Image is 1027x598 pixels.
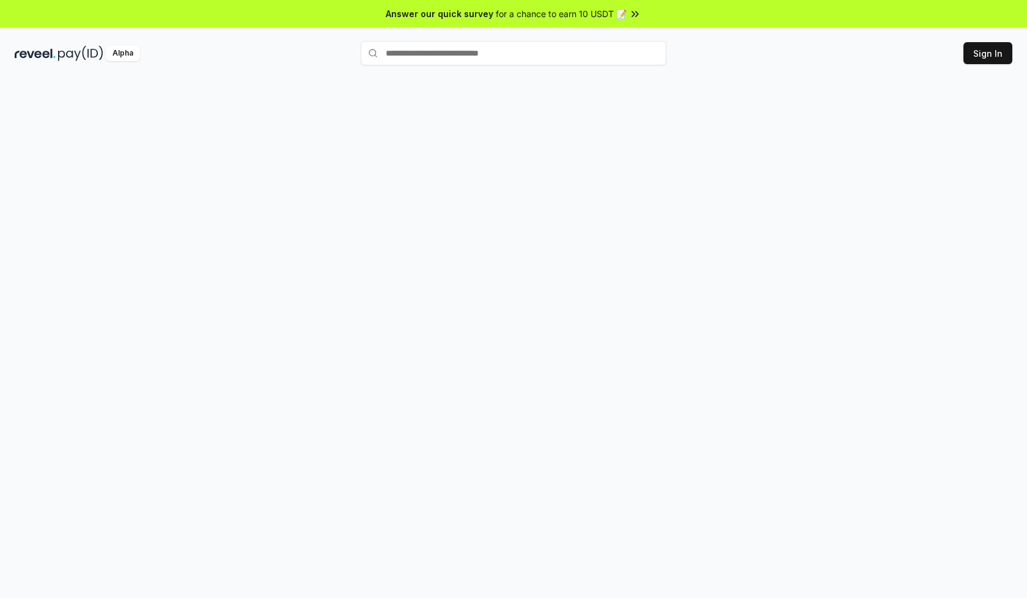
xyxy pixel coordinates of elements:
[106,46,140,61] div: Alpha
[496,7,627,20] span: for a chance to earn 10 USDT 📝
[386,7,493,20] span: Answer our quick survey
[963,42,1012,64] button: Sign In
[15,46,56,61] img: reveel_dark
[58,46,103,61] img: pay_id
